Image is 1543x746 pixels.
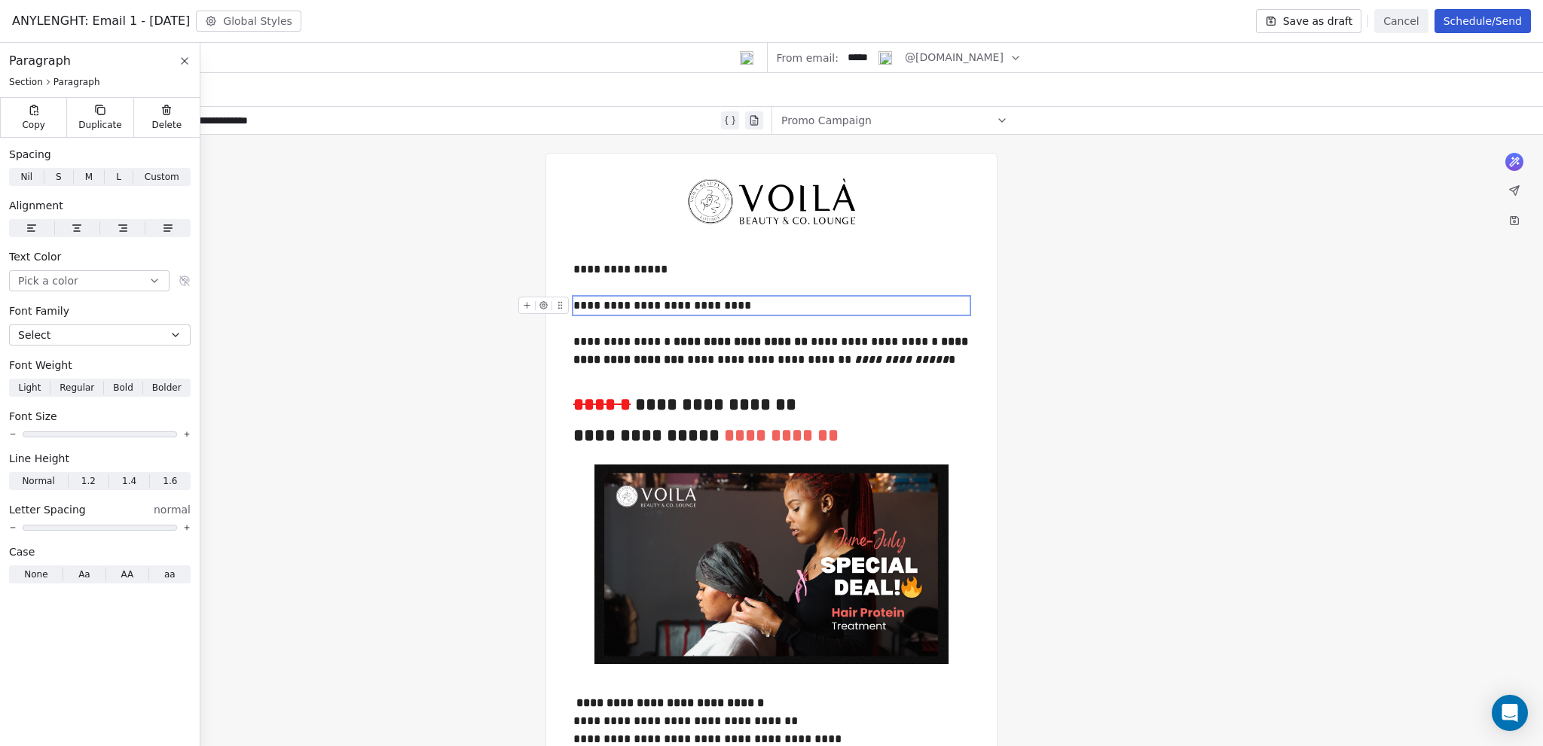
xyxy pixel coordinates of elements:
[122,474,136,488] span: 1.4
[60,381,94,394] span: Regular
[116,170,121,184] span: L
[1256,9,1362,33] button: Save as draft
[78,119,121,131] span: Duplicate
[78,568,90,581] span: Aa
[9,409,57,424] span: Font Size
[53,76,100,88] span: Paragraph
[9,502,86,517] span: Letter Spacing
[9,249,61,264] span: Text Color
[152,119,182,131] span: Delete
[878,51,892,65] img: 19.png
[22,119,45,131] span: Copy
[22,474,54,488] span: Normal
[121,568,133,581] span: AA
[740,51,753,65] img: 19.png
[113,381,133,394] span: Bold
[154,502,191,517] span: normal
[9,544,35,559] span: Case
[18,381,41,394] span: Light
[1492,695,1528,731] div: Open Intercom Messenger
[9,358,72,373] span: Font Weight
[20,170,32,184] span: Nil
[81,474,96,488] span: 1.2
[24,568,47,581] span: None
[9,303,69,318] span: Font Family
[196,11,301,32] button: Global Styles
[9,147,51,162] span: Spacing
[18,327,50,343] span: Select
[9,198,63,213] span: Alignment
[781,113,872,128] span: Promo Campaign
[85,170,93,184] span: M
[152,381,182,394] span: Bolder
[145,170,179,184] span: Custom
[9,52,71,70] span: Paragraph
[12,12,190,30] span: ANYLENGHT: Email 1 - [DATE]
[905,50,1004,65] span: @[DOMAIN_NAME]
[9,451,69,466] span: Line Height
[9,76,43,88] span: Section
[9,270,170,291] button: Pick a color
[777,50,839,65] span: From email:
[1374,9,1428,33] button: Cancel
[164,568,176,581] span: aa
[1435,9,1531,33] button: Schedule/Send
[163,474,177,488] span: 1.6
[56,170,62,184] span: S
